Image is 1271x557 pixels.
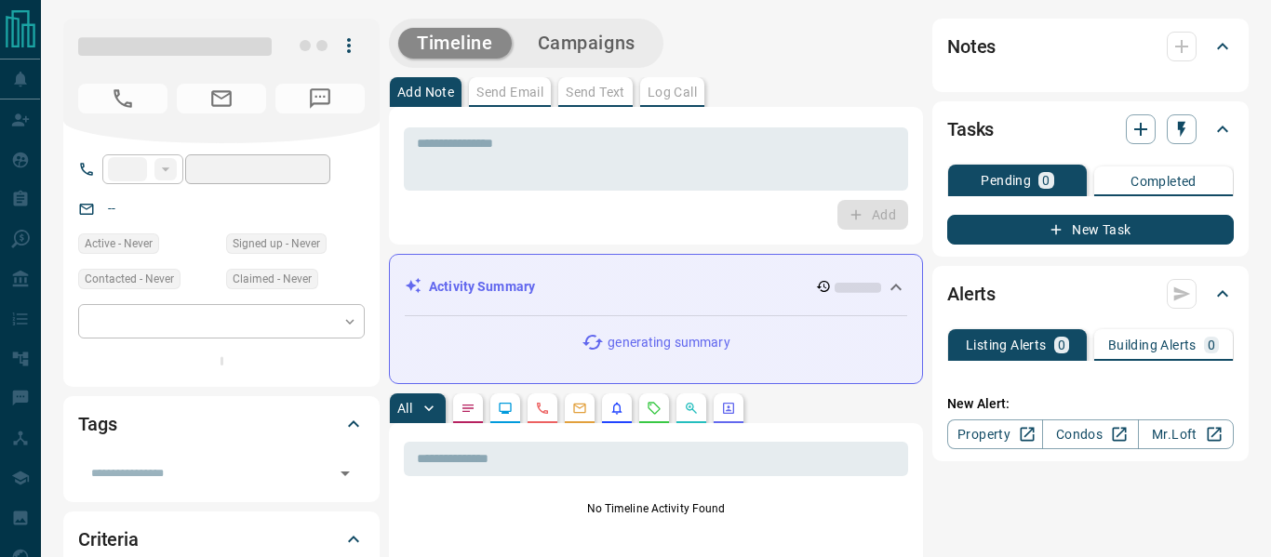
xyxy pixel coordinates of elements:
svg: Listing Alerts [609,401,624,416]
span: No Number [78,84,167,113]
svg: Emails [572,401,587,416]
span: No Number [275,84,365,113]
span: Active - Never [85,234,153,253]
span: Signed up - Never [233,234,320,253]
h2: Notes [947,32,996,61]
a: Mr.Loft [1138,419,1234,449]
p: 0 [1058,338,1065,351]
svg: Requests [647,401,662,416]
button: Open [332,460,358,486]
p: generating summary [608,333,729,352]
h2: Tasks [947,114,994,144]
div: Tasks [947,107,1234,152]
p: Completed [1131,175,1197,188]
svg: Calls [535,401,550,416]
a: Property [947,419,1043,449]
p: New Alert: [947,394,1234,414]
p: 0 [1208,338,1215,351]
span: Claimed - Never [233,270,312,288]
span: No Email [177,84,266,113]
svg: Opportunities [684,401,699,416]
svg: Notes [461,401,475,416]
span: Contacted - Never [85,270,174,288]
svg: Lead Browsing Activity [498,401,513,416]
button: New Task [947,215,1234,245]
h2: Tags [78,409,116,439]
div: Tags [78,402,365,446]
p: 0 [1042,174,1050,187]
div: Notes [947,24,1234,69]
a: Condos [1042,419,1138,449]
h2: Criteria [78,524,139,554]
button: Campaigns [519,28,654,59]
p: Activity Summary [429,277,535,297]
div: Activity Summary [405,270,907,304]
h2: Alerts [947,279,996,309]
button: Timeline [398,28,512,59]
a: -- [108,201,115,216]
p: Listing Alerts [966,338,1047,351]
p: Pending [981,174,1031,187]
p: Building Alerts [1108,338,1197,351]
p: Add Note [397,86,454,99]
div: Alerts [947,272,1234,316]
p: No Timeline Activity Found [404,500,908,517]
p: All [397,402,412,415]
svg: Agent Actions [721,401,736,416]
